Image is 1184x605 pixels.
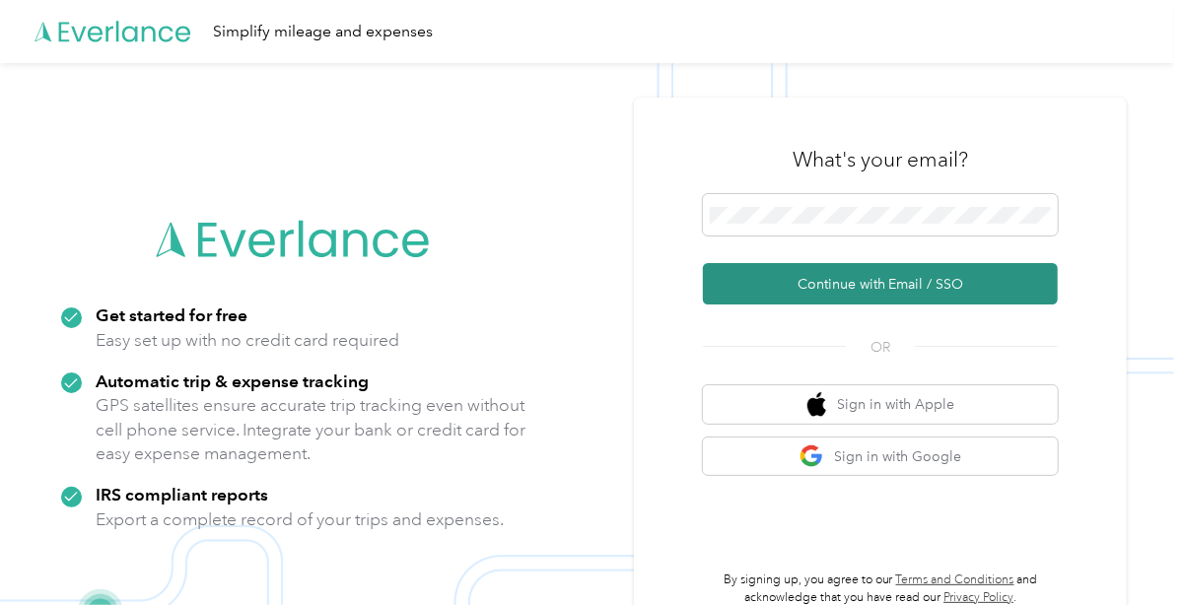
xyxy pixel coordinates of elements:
h3: What's your email? [793,146,968,173]
strong: Automatic trip & expense tracking [96,370,369,391]
p: Export a complete record of your trips and expenses. [96,507,504,532]
p: Easy set up with no credit card required [96,328,399,353]
strong: Get started for free [96,304,247,325]
button: google logoSign in with Google [703,437,1058,476]
a: Privacy Policy [943,590,1013,605]
p: GPS satellites ensure accurate trip tracking even without cell phone service. Integrate your bank... [96,393,526,466]
img: apple logo [807,392,827,417]
a: Terms and Conditions [896,572,1014,587]
button: apple logoSign in with Apple [703,385,1058,424]
span: OR [846,337,915,358]
div: Simplify mileage and expenses [213,20,433,44]
button: Continue with Email / SSO [703,263,1058,304]
strong: IRS compliant reports [96,484,268,504]
img: google logo [800,444,824,469]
